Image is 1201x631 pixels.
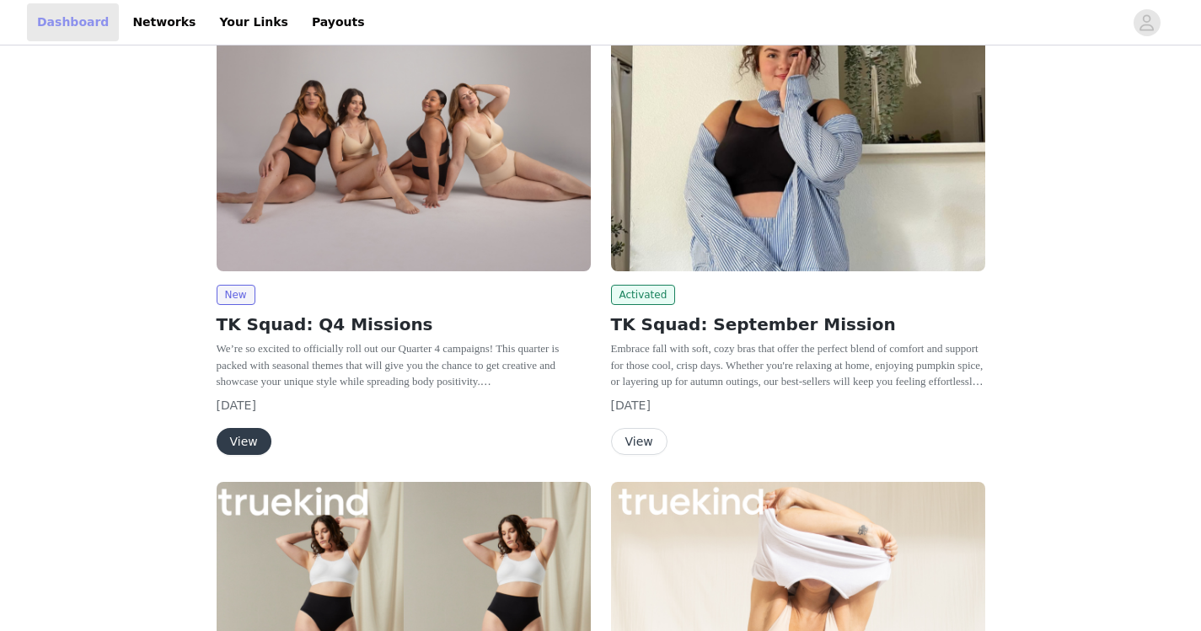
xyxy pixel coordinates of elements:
[217,285,255,305] span: New
[611,428,668,455] button: View
[217,398,256,412] span: [DATE]
[611,398,651,412] span: [DATE]
[217,342,560,388] span: We’re so excited to officially roll out our Quarter 4 campaigns! This quarter is packed with seas...
[27,3,119,41] a: Dashboard
[302,3,375,41] a: Payouts
[209,3,298,41] a: Your Links
[611,436,668,448] a: View
[217,312,591,337] h2: TK Squad: Q4 Missions
[122,3,206,41] a: Networks
[217,436,271,448] a: View
[217,428,271,455] button: View
[611,285,676,305] span: Activated
[1139,9,1155,36] div: avatar
[611,342,984,404] span: Embrace fall with soft, cozy bras that offer the perfect blend of comfort and support for those c...
[611,312,985,337] h2: TK Squad: September Mission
